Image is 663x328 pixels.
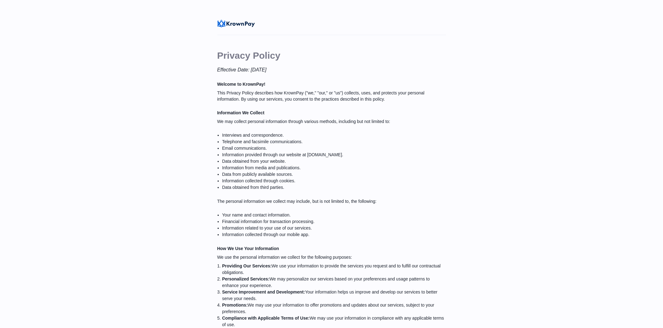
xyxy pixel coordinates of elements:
[222,263,272,268] span: Providing Our Services:
[222,316,310,321] span: Compliance with Applicable Terms of Use:
[222,132,343,139] li: Interviews and correspondence.
[222,263,446,276] li: We use your information to provide the services you request and to fulfill our contractual obliga...
[217,90,446,102] p: This Privacy Policy describes how KrownPay ("we," "our," or "us") collects, uses, and protects yo...
[222,315,446,328] li: We may use your information in compliance with any applicable terms of use.
[222,178,343,184] li: Information collected through cookies.
[222,212,315,218] li: Your name and contact information.
[217,198,377,204] p: The personal information we collect may include, but is not limited to, the following:
[222,302,446,315] li: We may use your information to offer promotions and updates about our services, subject to your p...
[222,152,343,158] li: Information provided through our website at [DOMAIN_NAME].
[222,165,343,171] li: Information from media and publications.
[217,66,267,74] p: Effective Date: [DATE]
[222,303,248,307] span: Promotions:
[222,225,315,231] li: Information related to your use of our services.
[222,276,270,281] span: Personalized Services:
[217,50,280,61] p: Privacy Policy
[217,245,279,252] p: How We Use Your Information
[217,20,255,27] img: krownpay-logo
[217,110,265,116] p: Information We Collect
[222,289,446,302] li: Your information helps us improve and develop our services to better serve your needs.
[222,139,343,145] li: Telephone and facsimile communications.
[222,184,343,191] li: Data obtained from third parties.
[222,231,315,238] li: Information collected through our mobile app.
[222,276,446,289] li: We may personalize our services based on your preferences and usage patterns to enhance your expe...
[217,81,265,87] p: Welcome to KrownPay!
[222,171,343,178] li: Data from publicly available sources.
[217,118,390,125] p: We may collect personal information through various methods, including but not limited to:
[222,145,343,152] li: Email communications.
[217,254,352,260] p: We use the personal information we collect for the following purposes:
[222,158,343,165] li: Data obtained from your website.
[222,289,305,294] span: Service Improvement and Development:
[222,218,315,225] li: Financial information for transaction processing.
